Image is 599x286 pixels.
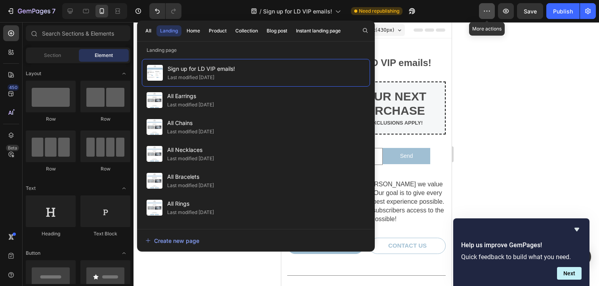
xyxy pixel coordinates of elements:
[80,230,130,237] div: Text Block
[6,29,164,51] h1: Rich Text Editor. Editing area: main
[517,3,543,19] button: Save
[7,30,164,50] p: ⁠⁠⁠⁠⁠⁠⁠
[263,7,332,15] span: Sign up for LD VIP emails!
[145,237,199,245] div: Create new page
[167,128,214,136] div: Last modified [DATE]
[27,85,63,106] strong: OFF
[68,67,153,96] p: ⁠⁠⁠⁠⁠⁠⁠
[167,172,214,182] span: All Bracelets
[6,145,19,151] div: Beta
[168,74,214,81] div: Last modified [DATE]
[160,27,178,34] div: Landing
[156,25,181,36] button: Landing
[6,216,82,232] a: ABOUT US
[168,64,235,74] span: Sign up for LD VIP emails!
[572,225,582,234] button: Hide survey
[461,241,582,250] h2: Help us improve GemPages!
[80,116,130,123] div: Row
[167,101,214,109] div: Last modified [DATE]
[118,247,130,259] span: Toggle open
[26,165,76,172] div: Row
[27,67,63,87] strong: 10%
[296,27,341,34] div: Instant landing page
[167,118,214,128] span: All Chains
[546,3,580,19] button: Publish
[267,27,287,34] div: Blog post
[29,219,59,228] p: ABOUT US
[461,225,582,280] div: Help us improve GemPages!
[7,159,163,200] span: At [GEOGRAPHIC_DATA][PERSON_NAME] we value every client in store & online. Our goal is to give ev...
[19,69,71,105] p: ⁠⁠⁠⁠⁠⁠⁠
[76,68,145,95] span: YOUR NEXT PURCHASE
[167,145,214,155] span: All Necklaces
[167,182,214,189] div: Last modified [DATE]
[118,67,130,80] span: Toggle open
[101,126,149,142] button: Send
[80,165,130,172] div: Row
[145,233,367,248] button: Create new page
[12,126,101,143] input: Email
[183,25,204,36] button: Home
[167,226,215,235] span: Fancy Color Guide
[167,199,214,208] span: All Rings
[137,46,375,54] p: Landing page
[232,25,261,36] button: Collection
[26,250,40,257] span: Button
[149,3,181,19] div: Undo/Redo
[187,27,200,34] div: Home
[142,25,155,36] button: All
[3,3,59,19] button: 7
[67,96,153,106] div: Rich Text Editor. Editing area: main
[118,182,130,195] span: Toggle open
[524,8,537,15] span: Save
[88,216,164,232] a: CONTACT US
[50,4,113,12] span: iPhone 15 Pro Max ( 430 px)
[557,267,582,280] button: Next question
[167,155,214,163] div: Last modified [DATE]
[44,52,61,59] span: Section
[461,253,582,261] p: Quick feedback to build what you need.
[235,27,258,34] div: Collection
[95,52,113,59] span: Element
[19,68,71,106] h2: Rich Text Editor. Editing area: main
[52,6,55,16] p: 7
[259,7,261,15] span: /
[359,8,399,15] span: Need republishing
[107,219,145,228] p: CONTACT US
[205,25,230,36] button: Product
[26,70,41,77] span: Layout
[292,25,344,36] button: Instant landing page
[79,98,141,104] strong: NO EXCLUSIONS APPLY!
[553,7,573,15] div: Publish
[67,66,153,97] h2: Rich Text Editor. Editing area: main
[26,25,130,41] input: Search Sections & Elements
[8,84,19,91] div: 450
[26,230,76,237] div: Heading
[26,116,76,123] div: Row
[145,27,151,34] div: All
[119,129,132,139] div: Send
[167,208,214,216] div: Last modified [DATE]
[263,25,291,36] button: Blog post
[20,35,150,46] span: Subscribe for LD VIP emails!
[167,91,214,101] span: All Earrings
[26,185,36,192] span: Text
[209,27,227,34] div: Product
